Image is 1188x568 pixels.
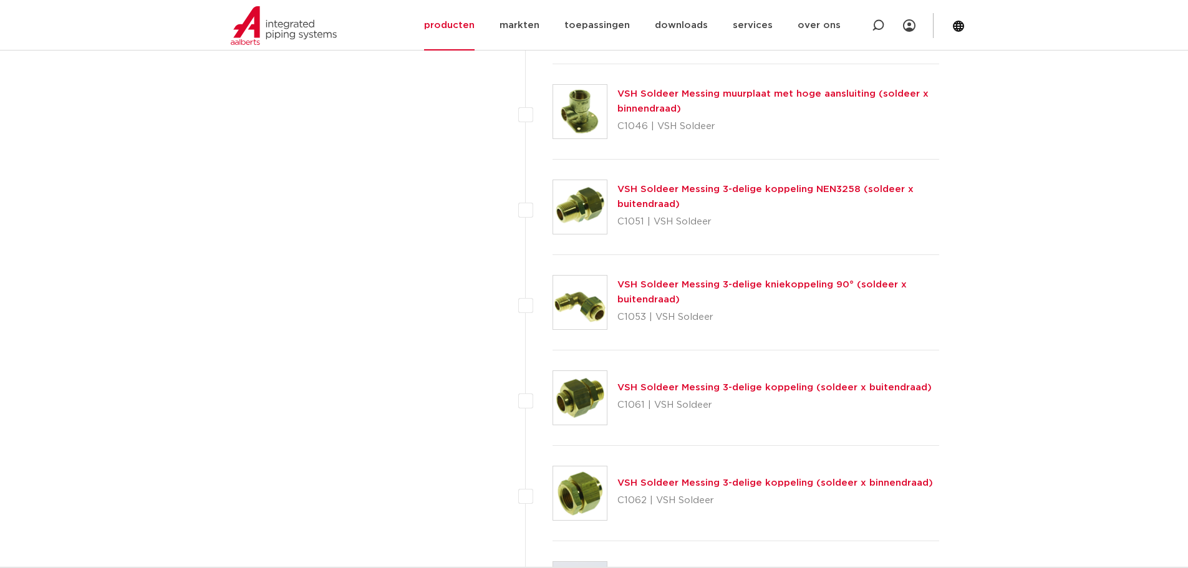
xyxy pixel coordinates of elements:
a: VSH Soldeer Messing muurplaat met hoge aansluiting (soldeer x binnendraad) [617,89,929,113]
p: C1062 | VSH Soldeer [617,491,933,511]
a: VSH Soldeer Messing 3-delige kniekoppeling 90° (soldeer x buitendraad) [617,280,907,304]
p: C1051 | VSH Soldeer [617,212,940,232]
img: Thumbnail for VSH Soldeer Messing 3-delige koppeling (soldeer x binnendraad) [553,466,607,520]
p: C1046 | VSH Soldeer [617,117,940,137]
a: VSH Soldeer Messing 3-delige koppeling (soldeer x binnendraad) [617,478,933,488]
img: Thumbnail for VSH Soldeer Messing 3-delige koppeling NEN3258 (soldeer x buitendraad) [553,180,607,234]
a: VSH Soldeer Messing 3-delige koppeling NEN3258 (soldeer x buitendraad) [617,185,914,209]
img: Thumbnail for VSH Soldeer Messing 3-delige koppeling (soldeer x buitendraad) [553,371,607,425]
p: C1053 | VSH Soldeer [617,307,940,327]
a: VSH Soldeer Messing 3-delige koppeling (soldeer x buitendraad) [617,383,932,392]
p: C1061 | VSH Soldeer [617,395,932,415]
img: Thumbnail for VSH Soldeer Messing muurplaat met hoge aansluiting (soldeer x binnendraad) [553,85,607,138]
img: Thumbnail for VSH Soldeer Messing 3-delige kniekoppeling 90° (soldeer x buitendraad) [553,276,607,329]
